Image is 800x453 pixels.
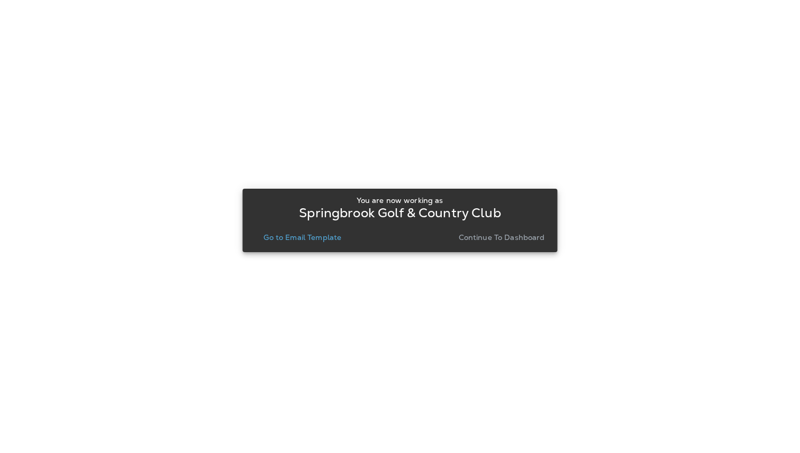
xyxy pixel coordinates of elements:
button: Go to Email Template [259,230,346,245]
p: You are now working as [357,196,443,205]
button: Continue to Dashboard [454,230,549,245]
p: Continue to Dashboard [459,233,545,242]
p: Springbrook Golf & Country Club [299,209,501,217]
p: Go to Email Template [263,233,341,242]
